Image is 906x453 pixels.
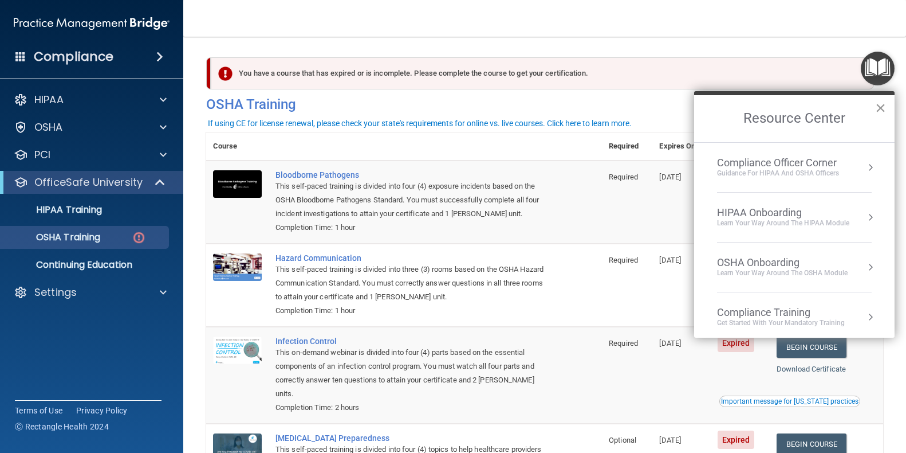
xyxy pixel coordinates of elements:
span: Required [609,339,638,347]
span: [DATE] [659,436,681,444]
p: Settings [34,286,77,299]
th: Expires On [652,132,710,161]
div: Learn your way around the OSHA module [717,268,848,278]
div: Resource Center [694,91,895,338]
button: Read this if you are a dental practitioner in the state of CA [719,396,860,407]
div: Completion Time: 1 hour [275,221,545,235]
h4: OSHA Training [206,96,883,112]
div: Compliance Training [717,306,845,319]
p: Continuing Education [7,259,164,271]
img: danger-circle.6113f641.png [132,231,146,245]
p: HIPAA [34,93,64,107]
a: PCI [14,148,167,162]
div: Important message for [US_STATE] practices [721,398,858,405]
a: Infection Control [275,337,545,346]
span: Optional [609,436,636,444]
span: Required [609,173,638,181]
a: Begin Course [777,337,846,358]
th: Course [206,132,269,161]
span: Required [609,256,638,264]
th: Required [602,132,652,161]
span: Ⓒ Rectangle Health 2024 [15,421,109,432]
div: If using CE for license renewal, please check your state's requirements for online vs. live cours... [208,119,632,127]
a: Download Certificate [777,365,846,373]
h4: Compliance [34,49,113,65]
div: Compliance Officer Corner [717,157,839,169]
div: Get Started with your mandatory training [717,318,845,328]
p: OSHA Training [7,232,100,243]
p: OfficeSafe University [34,175,143,189]
span: Expired [718,431,755,449]
p: PCI [34,148,50,162]
span: [DATE] [659,256,681,264]
p: OSHA [34,120,63,134]
a: OSHA [14,120,167,134]
button: Open Resource Center [861,52,895,85]
span: [DATE] [659,173,681,181]
div: This on-demand webinar is divided into four (4) parts based on the essential components of an inf... [275,346,545,401]
a: Hazard Communication [275,253,545,263]
span: [DATE] [659,339,681,347]
div: HIPAA Onboarding [717,206,849,219]
a: Terms of Use [15,405,62,416]
div: This self-paced training is divided into three (3) rooms based on the OSHA Hazard Communication S... [275,263,545,304]
span: Expired [718,334,755,352]
div: This self-paced training is divided into four (4) exposure incidents based on the OSHA Bloodborne... [275,179,545,221]
img: exclamation-circle-solid-danger.72ef9ffc.png [218,67,233,81]
div: Learn Your Way around the HIPAA module [717,218,849,228]
a: Bloodborne Pathogens [275,170,545,179]
h2: Resource Center [694,95,895,142]
a: HIPAA [14,93,167,107]
div: Completion Time: 1 hour [275,304,545,318]
div: OSHA Onboarding [717,256,848,269]
p: HIPAA Training [7,204,102,216]
div: Completion Time: 2 hours [275,401,545,415]
a: OfficeSafe University [14,175,166,189]
button: Close [875,99,886,117]
a: [MEDICAL_DATA] Preparedness [275,434,545,443]
img: PMB logo [14,12,170,35]
button: If using CE for license renewal, please check your state's requirements for online vs. live cours... [206,118,633,129]
div: You have a course that has expired or is incomplete. Please complete the course to get your certi... [211,57,874,89]
a: Privacy Policy [76,405,128,416]
a: Settings [14,286,167,299]
div: Guidance for HIPAA and OSHA Officers [717,169,839,178]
